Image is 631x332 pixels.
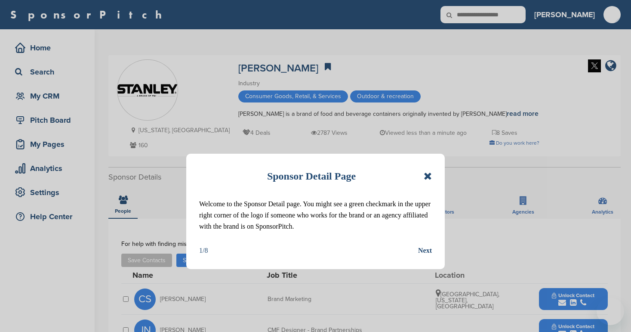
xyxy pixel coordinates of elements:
div: 1/8 [199,245,208,256]
h1: Sponsor Detail Page [267,167,356,186]
button: Next [418,245,432,256]
iframe: Button to launch messaging window [597,298,624,325]
p: Welcome to the Sponsor Detail page. You might see a green checkmark in the upper right corner of ... [199,199,432,232]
